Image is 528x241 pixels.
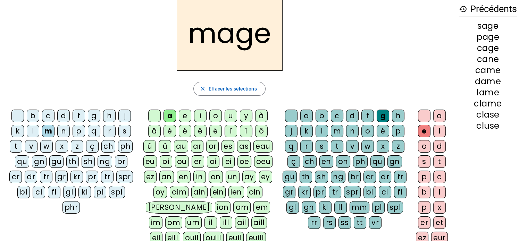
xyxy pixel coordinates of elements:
[86,171,98,183] div: pr
[344,186,361,198] div: spr
[418,155,430,168] div: s
[32,155,47,168] div: gn
[251,216,267,229] div: aill
[42,125,55,137] div: m
[331,140,343,153] div: t
[298,186,311,198] div: kr
[255,125,268,137] div: ô
[361,140,374,153] div: w
[220,216,232,229] div: ill
[255,110,268,122] div: à
[233,201,251,214] div: am
[98,155,112,168] div: ng
[459,1,517,17] h3: Précédents
[331,110,343,122] div: c
[199,86,206,92] mat-icon: close
[208,85,257,93] span: Effacer les sélections
[101,140,115,153] div: ch
[209,125,222,137] div: ë
[363,186,376,198] div: bl
[86,140,99,153] div: ç
[369,216,382,229] div: vr
[115,155,127,168] div: br
[372,201,385,214] div: pl
[40,140,53,153] div: w
[259,171,272,183] div: ey
[40,171,52,183] div: fr
[459,66,517,75] div: came
[226,171,240,183] div: un
[170,186,189,198] div: aim
[192,155,204,168] div: er
[17,186,30,198] div: bl
[338,216,351,229] div: ss
[56,140,68,153] div: x
[159,140,171,153] div: ü
[315,171,328,183] div: sh
[193,171,206,183] div: in
[287,155,300,168] div: ç
[323,216,336,229] div: rs
[300,171,312,183] div: th
[78,186,91,198] div: kl
[143,155,157,168] div: eu
[418,216,430,229] div: er
[57,125,70,137] div: n
[194,125,207,137] div: ê
[42,110,55,122] div: c
[433,201,446,214] div: x
[103,110,116,122] div: h
[331,125,343,137] div: m
[418,201,430,214] div: p
[283,186,295,198] div: gr
[63,186,76,198] div: gl
[394,171,407,183] div: fr
[175,155,189,168] div: ou
[242,171,256,183] div: ay
[361,125,374,137] div: o
[418,171,430,183] div: p
[350,201,369,214] div: mm
[15,155,29,168] div: qu
[240,125,252,137] div: ï
[118,125,131,137] div: s
[392,140,404,153] div: z
[313,186,326,198] div: pr
[191,140,203,153] div: ar
[354,216,366,229] div: tt
[346,110,359,122] div: d
[331,171,345,183] div: ng
[379,186,391,198] div: cl
[71,140,83,153] div: z
[433,171,446,183] div: c
[348,171,361,183] div: br
[191,186,208,198] div: ain
[377,110,389,122] div: g
[253,140,273,153] div: eau
[285,140,297,153] div: q
[334,201,347,214] div: ll
[286,201,299,214] div: gl
[146,201,212,214] div: [PERSON_NAME]
[283,171,297,183] div: gu
[149,216,162,229] div: im
[209,110,222,122] div: o
[237,155,251,168] div: oe
[459,44,517,52] div: cage
[103,125,116,137] div: r
[164,110,176,122] div: a
[164,125,176,137] div: è
[194,110,207,122] div: i
[319,201,332,214] div: kl
[346,140,359,153] div: v
[165,216,182,229] div: om
[49,155,64,168] div: gu
[459,100,517,108] div: clame
[418,140,430,153] div: o
[433,186,446,198] div: l
[25,140,37,153] div: v
[177,171,191,183] div: en
[459,22,517,30] div: sage
[70,171,83,183] div: kr
[300,110,313,122] div: a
